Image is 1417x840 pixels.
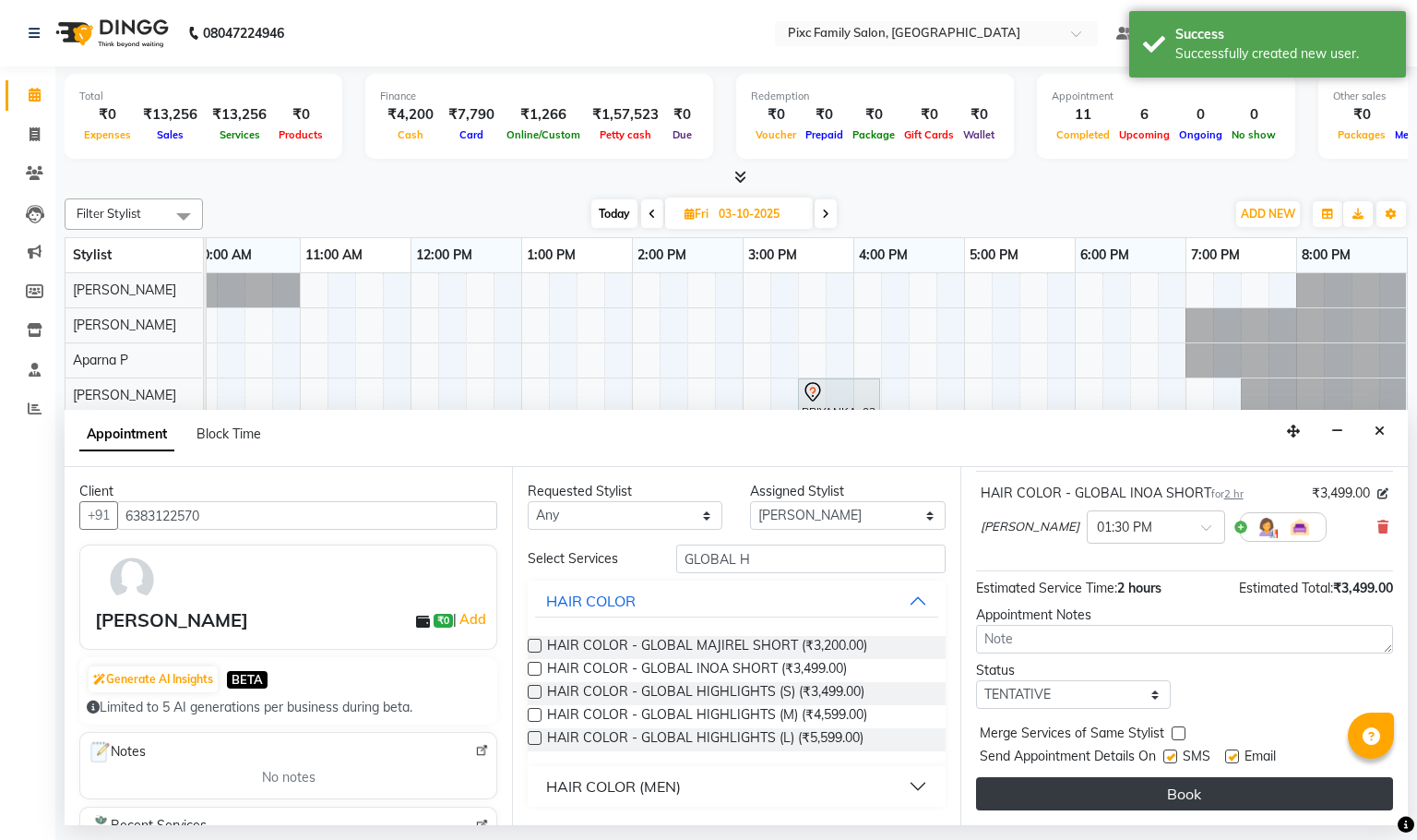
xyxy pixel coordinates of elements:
[105,553,159,606] img: avatar
[227,671,268,689] span: BETA
[1289,516,1311,538] img: Interior.png
[262,768,316,787] span: No notes
[1227,104,1280,126] div: 0
[152,128,188,141] span: Sales
[980,747,1156,770] span: Send Appointment Details On
[1333,580,1393,596] span: ₹3,499.00
[666,104,698,126] div: ₹0
[848,104,899,126] div: ₹0
[1052,104,1114,126] div: 11
[1174,128,1227,141] span: Ongoing
[215,128,265,141] span: Services
[205,104,274,126] div: ₹13,256
[848,128,899,141] span: Package
[1117,580,1161,596] span: 2 hours
[89,666,218,692] button: Generate AI Insights
[47,7,173,59] img: logo
[190,242,256,269] a: 10:00 AM
[79,418,174,451] span: Appointment
[196,426,261,442] span: Block Time
[535,584,937,618] button: HAIR COLOR
[547,682,864,705] span: HAIR COLOR - GLOBAL HIGHLIGHTS (S) (₹3,499.00)
[801,128,848,141] span: Prepaid
[88,740,146,764] span: Notes
[95,606,248,634] div: [PERSON_NAME]
[79,89,327,104] div: Total
[1227,128,1280,141] span: No show
[1333,128,1390,141] span: Packages
[79,482,497,501] div: Client
[73,317,176,333] span: [PERSON_NAME]
[1366,417,1393,446] button: Close
[595,128,656,141] span: Petty cash
[393,128,428,141] span: Cash
[668,128,697,141] span: Due
[73,246,112,263] span: Stylist
[1241,207,1295,221] span: ADD NEW
[1297,242,1355,269] a: 8:00 PM
[88,815,207,837] span: Recent Services
[899,128,959,141] span: Gift Cards
[744,242,802,269] a: 3:00 PM
[959,128,999,141] span: Wallet
[854,242,912,269] a: 4:00 PM
[633,242,691,269] a: 2:00 PM
[301,242,367,269] a: 11:00 AM
[981,518,1079,536] span: [PERSON_NAME]
[274,104,327,126] div: ₹0
[434,614,453,629] span: ₹0
[976,606,1393,625] div: Appointment Notes
[1333,104,1390,126] div: ₹0
[1114,104,1174,126] div: 6
[77,206,141,221] span: Filter Stylist
[680,207,713,221] span: Fri
[1052,89,1280,104] div: Appointment
[1244,747,1276,770] span: Email
[1239,580,1333,596] span: Estimated Total:
[676,545,946,573] input: Search by service name
[79,501,118,530] button: +91
[750,482,945,501] div: Assigned Stylist
[1175,25,1392,44] div: Success
[585,104,666,126] div: ₹1,57,523
[546,775,681,798] div: HAIR COLOR (MEN)
[1256,516,1278,538] img: Hairdresser.png
[1224,487,1244,500] span: 2 hr
[751,104,801,126] div: ₹0
[751,128,801,141] span: Voucher
[981,484,1244,503] div: HAIR COLOR - GLOBAL INOA SHORT
[522,242,580,269] a: 1:00 PM
[980,724,1164,747] span: Merge Services of Same Stylist
[1175,44,1392,64] div: Successfully created new user.
[547,728,863,751] span: HAIR COLOR - GLOBAL HIGHLIGHTS (L) (₹5,599.00)
[1052,128,1114,141] span: Completed
[502,128,585,141] span: Online/Custom
[441,104,502,126] div: ₹7,790
[547,705,867,728] span: HAIR COLOR - GLOBAL HIGHLIGHTS (M) (₹4,599.00)
[455,128,488,141] span: Card
[117,501,497,530] input: Search by Name/Mobile/Email/Code
[1312,484,1370,503] span: ₹3,499.00
[73,352,128,368] span: Aparna P
[453,608,489,630] span: |
[713,200,805,228] input: 2025-10-03
[79,104,136,126] div: ₹0
[591,199,637,228] span: Today
[528,482,722,501] div: Requested Stylist
[535,770,937,803] button: HAIR COLOR (MEN)
[1174,104,1227,126] div: 0
[203,7,284,59] b: 08047224946
[1114,128,1174,141] span: Upcoming
[899,104,959,126] div: ₹0
[959,104,999,126] div: ₹0
[136,104,205,126] div: ₹13,256
[800,381,878,420] div: PRIYANKA, 03:30 PM-04:15 PM, WAXING COMBO GOLD (999)
[976,777,1393,810] button: Book
[274,128,327,141] span: Products
[976,661,1171,680] div: Status
[1236,201,1300,227] button: ADD NEW
[380,89,698,104] div: Finance
[751,89,999,104] div: Redemption
[976,580,1117,596] span: Estimated Service Time:
[546,590,636,612] div: HAIR COLOR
